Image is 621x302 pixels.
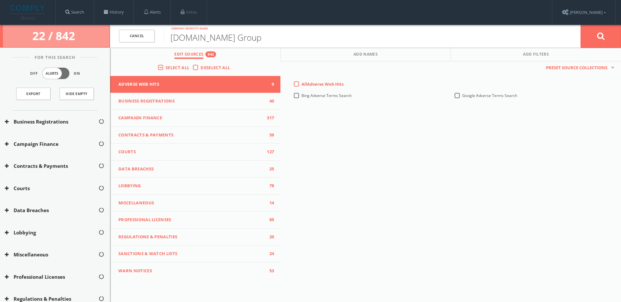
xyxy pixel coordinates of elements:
[354,51,378,59] span: Add Names
[5,185,98,192] button: Courts
[16,88,50,100] a: Export
[110,263,280,279] button: WARN Notices53
[264,166,274,172] span: 25
[118,98,264,104] span: Business Registrations
[301,93,352,98] span: Bing Adverse Terms Search
[264,183,274,189] span: 78
[264,81,274,88] span: 0
[118,234,264,240] span: Regulations & Penalties
[118,115,264,121] span: Campaign Finance
[166,65,189,70] span: Select All
[451,48,621,61] button: Add Filters
[5,229,98,236] button: Lobbying
[110,127,280,144] button: Contracts & Payments59
[118,132,264,138] span: Contracts & Payments
[5,118,98,125] button: Business Registrations
[264,132,274,138] span: 59
[5,162,98,170] button: Contracts & Payments
[543,65,611,71] span: Preset Source Collections
[5,207,98,214] button: Data Breaches
[110,76,280,93] button: Adverse Web Hits0
[5,251,98,258] button: Miscellaneous
[110,110,280,127] button: Campaign Finance317
[543,65,615,71] button: Preset Source Collections
[110,245,280,263] button: Sanctions & Watch Lists24
[60,88,94,100] button: Hide Empty
[5,273,98,281] button: Professional Licenses
[118,217,264,223] span: Professional Licenses
[118,81,264,88] span: Adverse Web Hits
[110,48,281,61] button: Edit Sources842
[264,115,274,121] span: 317
[301,81,343,87] span: All Adverse Web Hits
[119,30,155,42] a: Cancel
[110,211,280,229] button: Professional Licenses85
[264,217,274,223] span: 85
[118,251,264,257] span: Sanctions & Watch Lists
[174,51,203,59] span: Edit Sources
[118,200,264,206] span: Miscellaneous
[10,5,46,20] img: illumis
[118,183,264,189] span: Lobbying
[5,140,98,148] button: Campaign Finance
[110,195,280,212] button: Miscellaneous14
[110,93,280,110] button: Business Registrations40
[264,268,274,274] span: 53
[264,251,274,257] span: 24
[264,98,274,104] span: 40
[74,71,80,76] span: On
[32,28,78,43] span: 22 / 842
[110,144,280,161] button: Courts127
[118,149,264,155] span: Courts
[264,149,274,155] span: 127
[110,161,280,178] button: Data Breaches25
[118,166,264,172] span: Data Breaches
[110,178,280,195] button: Lobbying78
[205,51,216,57] div: 842
[110,229,280,246] button: Regulations & Penalties20
[264,200,274,206] span: 14
[30,54,80,61] span: For This Search
[281,48,451,61] button: Add Names
[118,268,264,274] span: WARN Notices
[201,65,230,70] span: Deselect All
[462,93,517,98] span: Google Adverse Terms Search
[30,71,38,76] span: Off
[523,51,549,59] span: Add Filters
[264,234,274,240] span: 20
